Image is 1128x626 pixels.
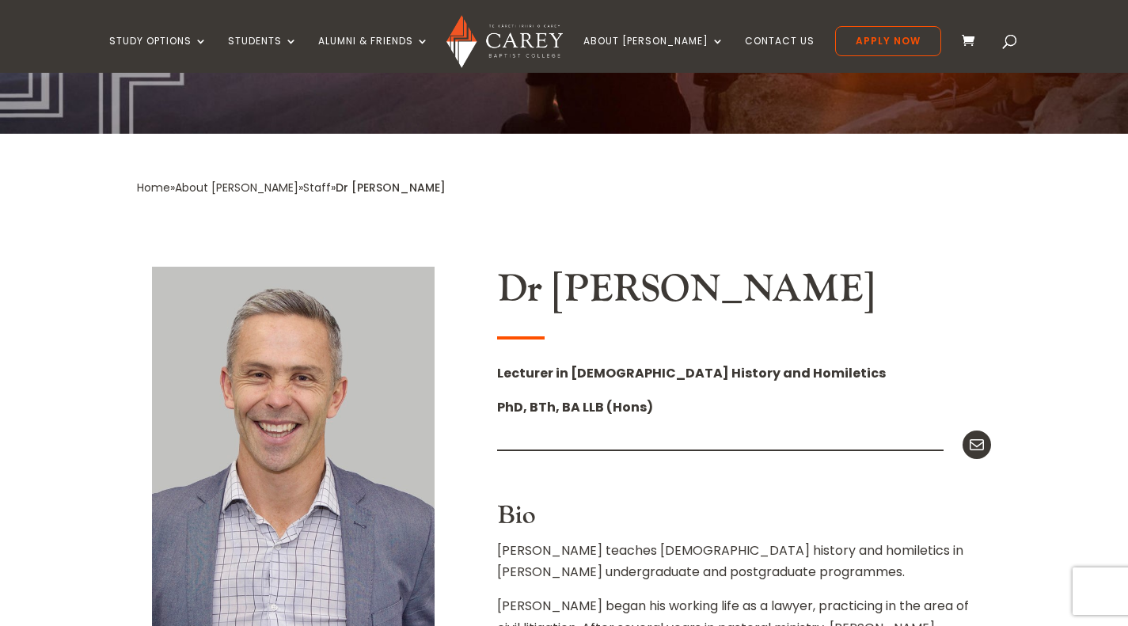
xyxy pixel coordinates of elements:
[303,180,331,195] a: Staff
[137,180,170,195] a: Home
[745,36,815,73] a: Contact Us
[228,36,298,73] a: Students
[497,267,991,321] h2: Dr [PERSON_NAME]
[497,364,886,382] strong: Lecturer in [DEMOGRAPHIC_DATA] History and Homiletics
[318,36,429,73] a: Alumni & Friends
[497,398,653,416] strong: PhD, BTh, BA LLB (Hons)
[446,15,563,68] img: Carey Baptist College
[109,36,207,73] a: Study Options
[497,540,991,595] p: [PERSON_NAME] teaches [DEMOGRAPHIC_DATA] history and homiletics in [PERSON_NAME] undergraduate an...
[583,36,724,73] a: About [PERSON_NAME]
[175,180,298,195] a: About [PERSON_NAME]
[137,177,336,199] div: » » »
[497,501,991,539] h3: Bio
[336,177,446,199] div: Dr [PERSON_NAME]
[835,26,941,56] a: Apply Now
